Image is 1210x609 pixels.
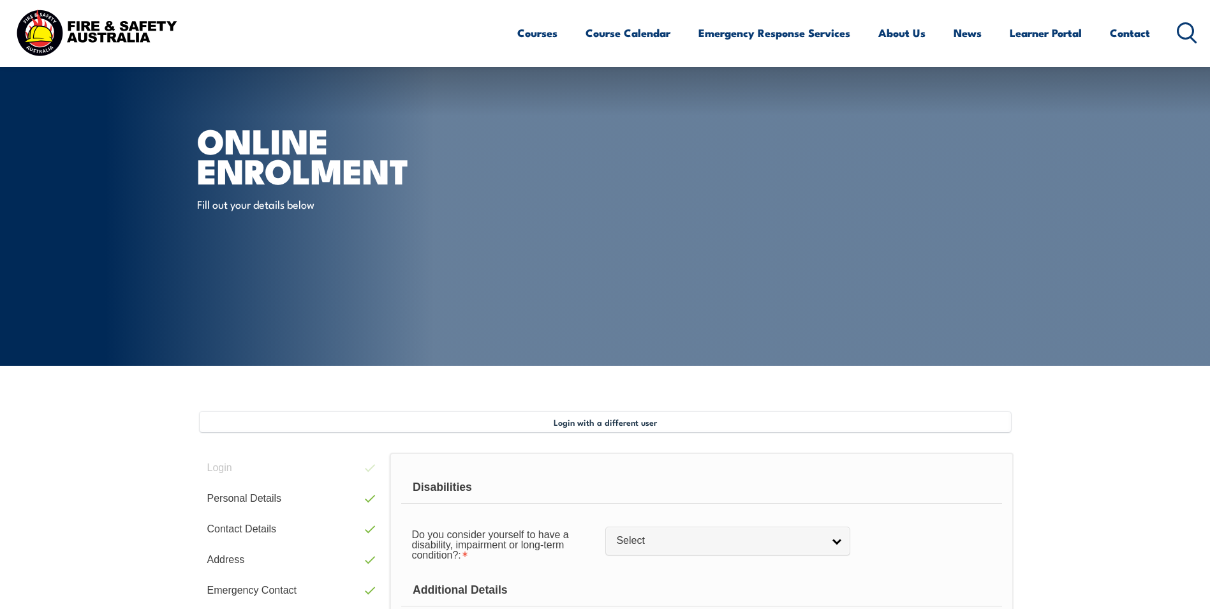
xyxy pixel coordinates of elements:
[197,125,512,184] h1: Online Enrolment
[698,16,850,50] a: Emergency Response Services
[586,16,670,50] a: Course Calendar
[197,514,383,545] a: Contact Details
[1010,16,1082,50] a: Learner Portal
[616,534,823,548] span: Select
[401,521,605,567] div: Do you consider yourself to have a disability, impairment or long-term condition? is required.
[554,417,657,427] span: Login with a different user
[197,197,430,211] p: Fill out your details below
[878,16,926,50] a: About Us
[197,575,383,606] a: Emergency Contact
[197,483,383,514] a: Personal Details
[401,472,1001,504] div: Disabilities
[197,545,383,575] a: Address
[1110,16,1150,50] a: Contact
[401,575,1001,606] div: Additional Details
[411,529,568,560] span: Do you consider yourself to have a disability, impairment or long-term condition?:
[517,16,557,50] a: Courses
[954,16,982,50] a: News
